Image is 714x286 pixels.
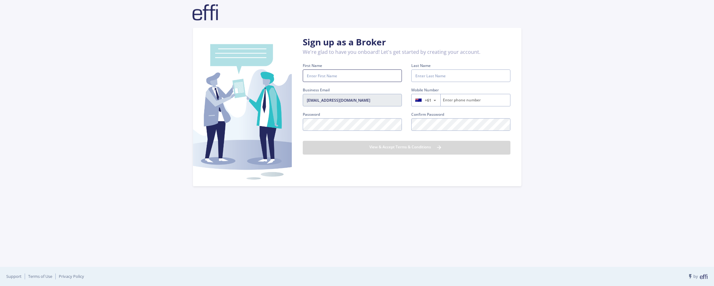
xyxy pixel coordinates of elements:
label: Business Email [303,87,402,93]
span: ▼ [433,99,438,102]
label: First Name [303,63,402,69]
input: Enter Email address [303,94,402,106]
label: Password [303,111,402,117]
label: Mobile Number [411,87,510,93]
a: Privacy Policy [59,273,84,279]
input: Enter phone number [441,94,510,106]
input: Enter Last Name [411,69,510,82]
img: sign-up-img.34b261e.png [193,28,292,186]
a: Support [6,273,22,279]
h5: We're glad to have you onboard! Let's get started by creating your account. [303,49,510,55]
button: View & Accept Terms & Conditions [303,141,510,155]
a: Terms of Use [28,273,52,279]
label: Last Name [411,63,510,69]
input: Enter First Name [303,69,402,82]
span: +61 [425,97,431,103]
h3: Sign up as a Broker [303,37,510,47]
label: Confirm Password [411,111,510,117]
img: default.png [191,4,219,21]
span: by [687,273,708,280]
